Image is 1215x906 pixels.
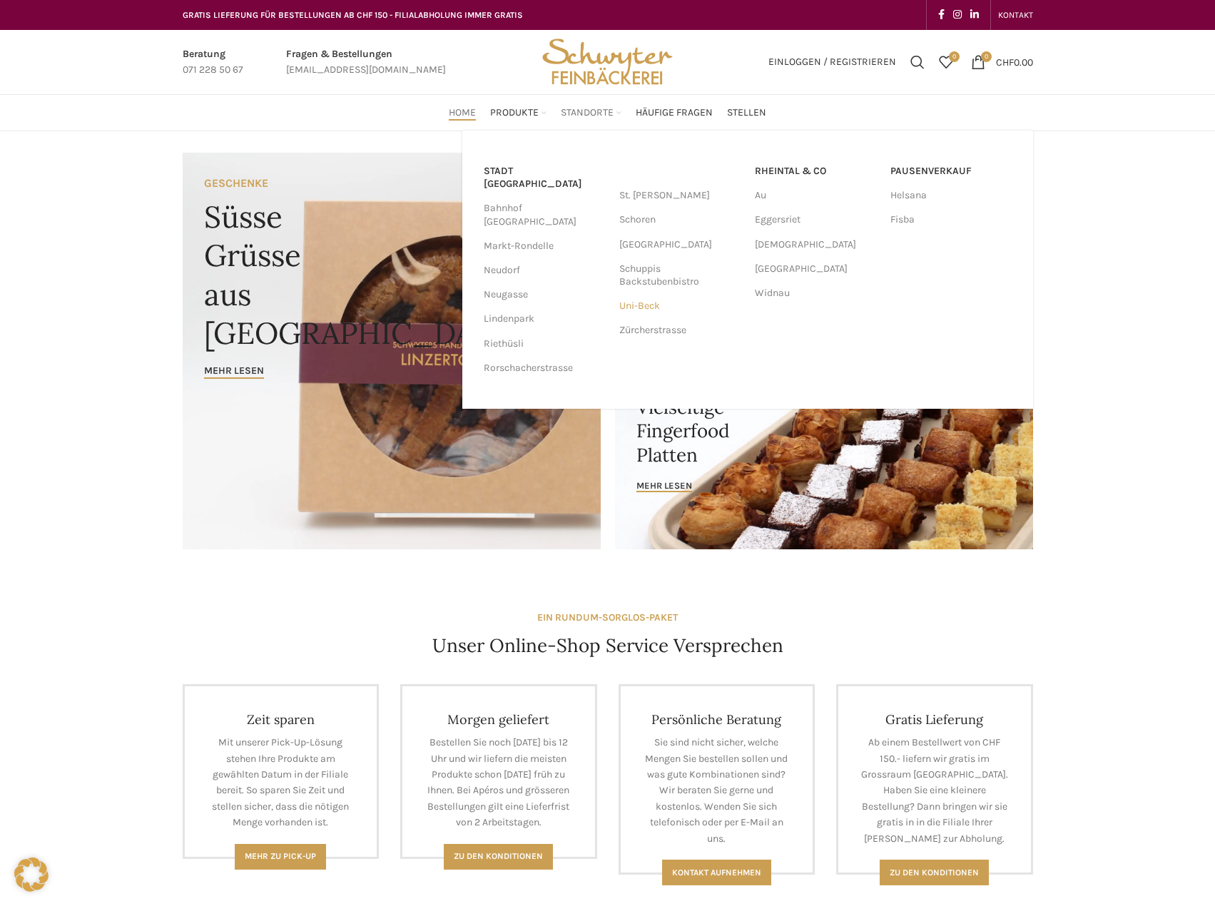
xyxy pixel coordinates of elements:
a: Fisba [890,208,1012,232]
h4: Unser Online-Shop Service Versprechen [432,633,783,658]
p: Bestellen Sie noch [DATE] bis 12 Uhr und wir liefern die meisten Produkte schon [DATE] früh zu Ih... [424,735,574,830]
span: GRATIS LIEFERUNG FÜR BESTELLUNGEN AB CHF 150 - FILIALABHOLUNG IMMER GRATIS [183,10,523,20]
span: 0 [949,51,960,62]
p: Mit unserer Pick-Up-Lösung stehen Ihre Produkte am gewählten Datum in der Filiale bereit. So spar... [206,735,356,830]
a: Widnau [755,281,876,305]
a: Facebook social link [934,5,949,25]
a: Pausenverkauf [890,159,1012,183]
span: Produkte [490,106,539,120]
a: Bahnhof [GEOGRAPHIC_DATA] [484,196,605,233]
a: Linkedin social link [966,5,983,25]
a: Riethüsli [484,332,605,356]
h4: Zeit sparen [206,711,356,728]
span: CHF [996,56,1014,68]
div: Secondary navigation [991,1,1040,29]
a: RHEINTAL & CO [755,159,876,183]
a: Home [449,98,476,127]
span: Zu den Konditionen [454,851,543,861]
span: Zu den konditionen [890,867,979,877]
a: 0 [932,48,960,76]
a: Eggersriet [755,208,876,232]
bdi: 0.00 [996,56,1033,68]
a: Stellen [727,98,766,127]
a: Banner link [615,350,1033,549]
a: Neugasse [484,283,605,307]
a: Lindenpark [484,307,605,331]
a: Schuppis Backstubenbistro [619,257,741,294]
a: Zu den Konditionen [444,844,553,870]
a: Einloggen / Registrieren [761,48,903,76]
a: Infobox link [286,46,446,78]
div: Meine Wunschliste [932,48,960,76]
a: Suchen [903,48,932,76]
a: Produkte [490,98,547,127]
a: Stadt [GEOGRAPHIC_DATA] [484,159,605,196]
span: Standorte [561,106,614,120]
div: Main navigation [176,98,1040,127]
span: Mehr zu Pick-Up [245,851,316,861]
span: Stellen [727,106,766,120]
a: Markt-Rondelle [484,234,605,258]
a: [DEMOGRAPHIC_DATA] [755,233,876,257]
a: Zu den konditionen [880,860,989,885]
a: Uni-Beck [619,294,741,318]
a: Schoren [619,208,741,232]
p: Ab einem Bestellwert von CHF 150.- liefern wir gratis im Grossraum [GEOGRAPHIC_DATA]. Haben Sie e... [860,735,1010,847]
strong: EIN RUNDUM-SORGLOS-PAKET [537,611,678,623]
a: Häufige Fragen [636,98,713,127]
a: Instagram social link [949,5,966,25]
span: Einloggen / Registrieren [768,57,896,67]
a: 0 CHF0.00 [964,48,1040,76]
span: Häufige Fragen [636,106,713,120]
a: Site logo [537,55,677,67]
span: 0 [981,51,992,62]
img: Bäckerei Schwyter [537,30,677,94]
a: Zürcherstrasse [619,318,741,342]
a: Banner link [183,153,601,549]
span: Home [449,106,476,120]
a: Neudorf [484,258,605,283]
a: Rorschacherstrasse [484,356,605,380]
h4: Persönliche Beratung [642,711,792,728]
a: Standorte [561,98,621,127]
p: Sie sind nicht sicher, welche Mengen Sie bestellen sollen und was gute Kombinationen sind? Wir be... [642,735,792,847]
span: Kontakt aufnehmen [672,867,761,877]
a: Au [755,183,876,208]
a: Mehr zu Pick-Up [235,844,326,870]
a: St. [PERSON_NAME] [619,183,741,208]
a: Infobox link [183,46,243,78]
span: KONTAKT [998,10,1033,20]
h4: Gratis Lieferung [860,711,1010,728]
a: [GEOGRAPHIC_DATA] [755,257,876,281]
a: [GEOGRAPHIC_DATA] [619,233,741,257]
a: KONTAKT [998,1,1033,29]
a: Kontakt aufnehmen [662,860,771,885]
h4: Morgen geliefert [424,711,574,728]
a: Helsana [890,183,1012,208]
